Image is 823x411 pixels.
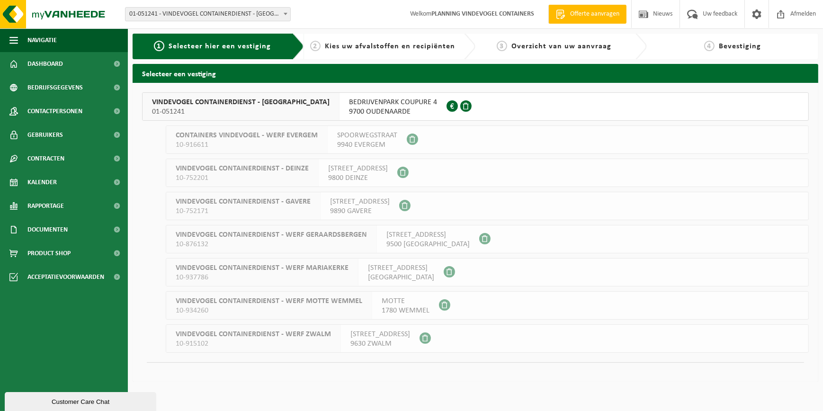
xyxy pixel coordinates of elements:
span: 10-916611 [176,140,318,150]
span: [STREET_ADDRESS] [350,330,410,339]
span: VINDEVOGEL CONTAINERDIENST - WERF ZWALM [176,330,331,339]
span: Dashboard [27,52,63,76]
span: 01-051241 [152,107,330,116]
span: 1780 WEMMEL [382,306,429,315]
span: 1 [154,41,164,51]
span: 10-876132 [176,240,367,249]
span: Acceptatievoorwaarden [27,265,104,289]
span: 9700 OUDENAARDE [349,107,437,116]
span: Product Shop [27,241,71,265]
span: VINDEVOGEL CONTAINERDIENST - WERF MOTTE WEMMEL [176,296,362,306]
span: 9800 DEINZE [328,173,388,183]
span: 3 [497,41,507,51]
span: [STREET_ADDRESS] [368,263,434,273]
span: Navigatie [27,28,57,52]
span: 9940 EVERGEM [337,140,397,150]
span: 9890 GAVERE [330,206,390,216]
strong: PLANNING VINDEVOGEL CONTAINERS [431,10,534,18]
span: Documenten [27,218,68,241]
span: BEDRIJVENPARK COUPURE 4 [349,98,437,107]
span: 01-051241 - VINDEVOGEL CONTAINERDIENST - OUDENAARDE - OUDENAARDE [125,7,291,21]
span: 9630 ZWALM [350,339,410,348]
h2: Selecteer een vestiging [133,64,818,82]
span: Rapportage [27,194,64,218]
span: VINDEVOGEL CONTAINERDIENST - WERF MARIAKERKE [176,263,349,273]
span: 01-051241 - VINDEVOGEL CONTAINERDIENST - OUDENAARDE - OUDENAARDE [125,8,290,21]
span: Kalender [27,170,57,194]
span: VINDEVOGEL CONTAINERDIENST - WERF GERAARDSBERGEN [176,230,367,240]
span: CONTAINERS VINDEVOGEL - WERF EVERGEM [176,131,318,140]
span: 4 [704,41,715,51]
span: [STREET_ADDRESS] [330,197,390,206]
span: 10-934260 [176,306,362,315]
span: 9500 [GEOGRAPHIC_DATA] [386,240,470,249]
span: VINDEVOGEL CONTAINERDIENST - DEINZE [176,164,309,173]
span: Bedrijfsgegevens [27,76,83,99]
span: [STREET_ADDRESS] [328,164,388,173]
span: MOTTE [382,296,429,306]
span: SPOORWEGSTRAAT [337,131,397,140]
span: Bevestiging [719,43,761,50]
a: Offerte aanvragen [548,5,626,24]
iframe: chat widget [5,390,158,411]
span: Overzicht van uw aanvraag [512,43,612,50]
span: VINDEVOGEL CONTAINERDIENST - GAVERE [176,197,311,206]
span: 2 [310,41,321,51]
span: [STREET_ADDRESS] [386,230,470,240]
button: VINDEVOGEL CONTAINERDIENST - [GEOGRAPHIC_DATA] 01-051241 BEDRIJVENPARK COUPURE 49700 OUDENAARDE [142,92,809,121]
span: [GEOGRAPHIC_DATA] [368,273,434,282]
span: Offerte aanvragen [568,9,622,19]
span: 10-937786 [176,273,349,282]
span: Contracten [27,147,64,170]
span: Gebruikers [27,123,63,147]
span: Selecteer hier een vestiging [169,43,271,50]
span: 10-752171 [176,206,311,216]
span: 10-915102 [176,339,331,348]
span: Contactpersonen [27,99,82,123]
span: 10-752201 [176,173,309,183]
span: Kies uw afvalstoffen en recipiënten [325,43,456,50]
span: VINDEVOGEL CONTAINERDIENST - [GEOGRAPHIC_DATA] [152,98,330,107]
